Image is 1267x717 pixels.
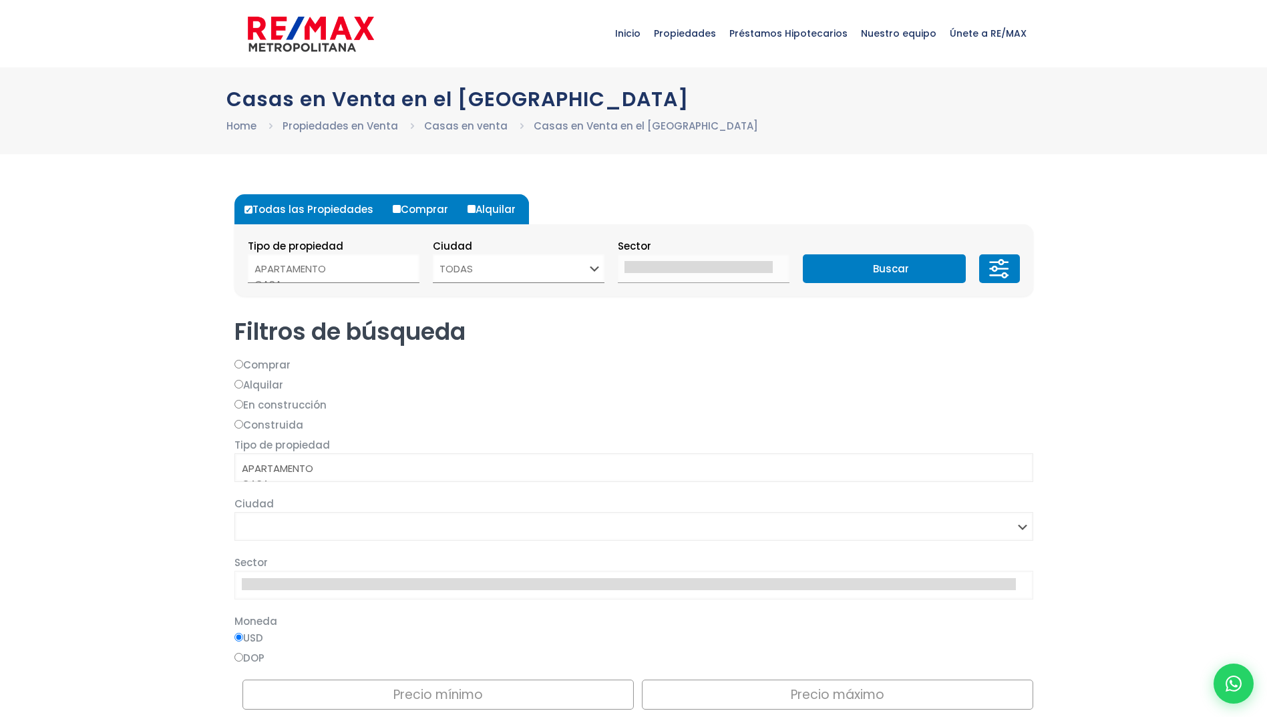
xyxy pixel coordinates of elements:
label: En construcción [234,397,1033,413]
input: Comprar [234,360,243,369]
input: Precio mínimo [242,680,634,710]
input: DOP [234,653,243,662]
label: Todas las Propiedades [241,194,387,224]
label: Construida [234,417,1033,433]
a: Casas en venta [424,119,508,133]
label: USD [234,630,1033,646]
label: Alquilar [234,377,1033,393]
a: Home [226,119,256,133]
span: Ciudad [234,497,274,511]
option: CASA [254,276,403,292]
input: Precio máximo [642,680,1033,710]
span: Ciudad [433,239,472,253]
a: Propiedades en Venta [283,119,398,133]
span: Préstamos Hipotecarios [723,13,854,53]
input: Alquilar [468,205,476,213]
option: APARTAMENTO [254,261,403,276]
h1: Casas en Venta en el [GEOGRAPHIC_DATA] [226,87,1041,111]
input: USD [234,633,243,642]
span: Sector [234,555,268,569]
input: En construcción [234,400,243,409]
button: Buscar [803,254,966,283]
span: Únete a RE/MAX [943,13,1033,53]
span: Propiedades [647,13,723,53]
h2: Filtros de búsqueda [234,316,1033,346]
label: Alquilar [464,194,529,224]
span: Nuestro equipo [854,13,943,53]
input: Todas las Propiedades [244,206,252,214]
span: Tipo de propiedad [248,239,343,253]
span: Tipo de propiedad [234,438,330,452]
input: Alquilar [234,380,243,389]
label: DOP [234,650,1033,666]
label: Comprar [389,194,462,224]
option: CASA [242,476,1016,491]
span: Sector [618,239,651,253]
span: Inicio [608,13,647,53]
label: Comprar [234,356,1033,373]
span: Moneda [234,614,277,628]
option: APARTAMENTO [242,461,1016,476]
input: Construida [234,420,243,429]
img: remax-metropolitana-logo [248,14,374,54]
a: Casas en Venta en el [GEOGRAPHIC_DATA] [534,119,758,133]
input: Comprar [393,205,401,213]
